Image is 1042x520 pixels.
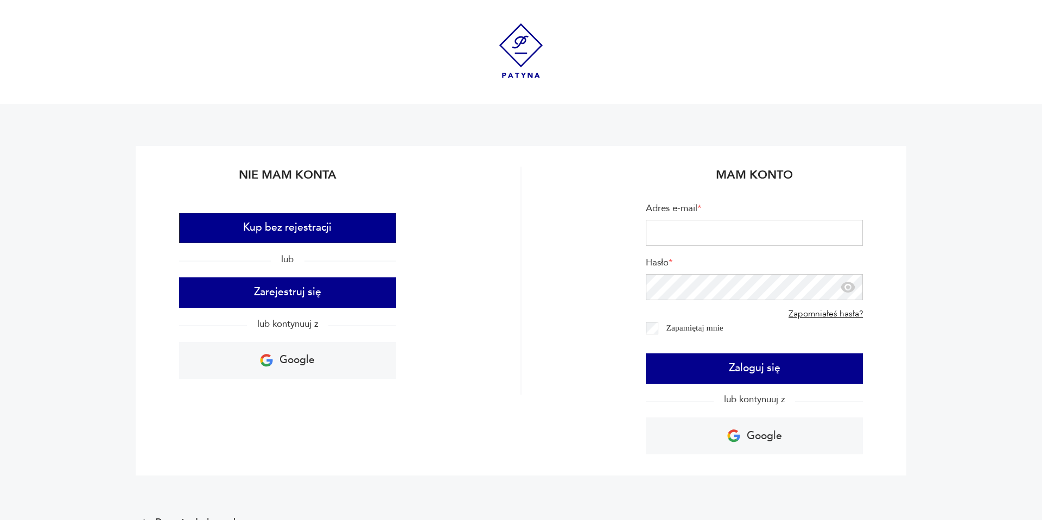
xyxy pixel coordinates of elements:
[666,323,723,332] label: Zapamiętaj mnie
[247,318,328,330] span: lub kontynuuj z
[646,353,863,384] button: Zaloguj się
[279,350,315,370] p: Google
[179,277,396,308] button: Zarejestruj się
[714,393,795,405] span: lub kontynuuj z
[747,426,782,446] p: Google
[494,23,549,78] img: Patyna - sklep z meblami i dekoracjami vintage
[179,342,396,379] a: Google
[727,429,740,442] img: Ikona Google
[646,257,863,274] label: Hasło
[646,417,863,454] a: Google
[179,167,396,192] h2: Nie mam konta
[646,202,863,220] label: Adres e-mail
[260,354,273,367] img: Ikona Google
[789,309,863,319] a: Zapomniałeś hasła?
[271,253,304,265] span: lub
[179,213,396,243] button: Kup bez rejestracji
[646,167,863,192] h2: Mam konto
